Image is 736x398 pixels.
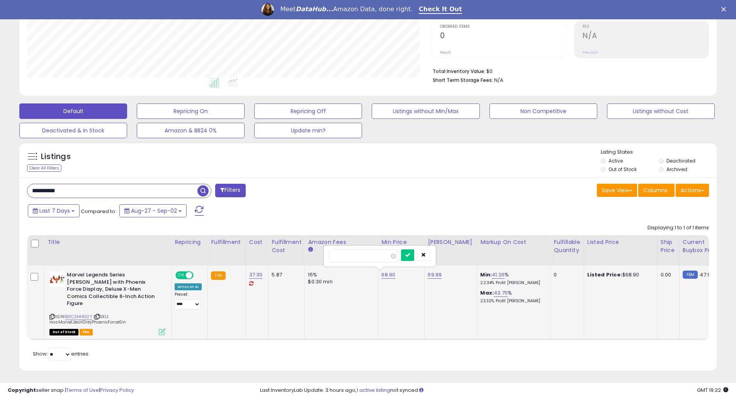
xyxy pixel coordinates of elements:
div: Preset: [175,292,202,309]
div: Close [721,7,729,12]
a: Terms of Use [66,386,99,394]
div: Current Buybox Price [683,238,722,254]
button: Aug-27 - Sep-02 [119,204,187,217]
span: Ordered Items [440,25,566,29]
div: Fulfillable Quantity [554,238,580,254]
div: Displaying 1 to 1 of 1 items [648,224,709,232]
button: Non Competitive [490,103,597,119]
button: Actions [676,184,709,197]
button: Amazon & BB24 0% [137,123,245,138]
button: Filters [215,184,245,197]
button: Deactivated & In Stock [19,123,127,138]
div: Cost [249,238,265,246]
div: 0.00 [661,271,673,278]
div: Ship Price [661,238,676,254]
img: Profile image for Georgie [262,3,274,16]
div: % [480,271,544,286]
div: Clear All Filters [27,164,61,172]
h2: N/A [583,31,709,42]
button: Repricing Off [254,103,362,119]
div: 5.87 [272,271,299,278]
h5: Listings [41,151,71,162]
span: ROI [583,25,709,29]
div: Title [48,238,168,246]
div: Fulfillment Cost [272,238,301,254]
div: Amazon AI [175,283,202,290]
b: Marvel Legends Series [PERSON_NAME] with Phoenix Force Display, Deluxe X-Men Comics Collectible 6... [67,271,161,309]
div: Listed Price [587,238,654,246]
button: Columns [638,184,675,197]
h2: 0 [440,31,566,42]
div: $68.90 [587,271,651,278]
span: 2025-09-11 19:22 GMT [697,386,728,394]
span: FBA [80,329,93,335]
p: 23.32% Profit [PERSON_NAME] [480,298,544,304]
img: 4138l+MsiqL._SL40_.jpg [49,271,65,287]
span: Compared to: [81,208,116,215]
span: ON [176,272,186,279]
span: All listings that are currently out of stock and unavailable for purchase on Amazon [49,329,78,335]
li: $0 [433,66,703,75]
button: Last 7 Days [28,204,80,217]
small: Prev: N/A [583,50,598,55]
div: Last InventoryLab Update: 3 hours ago, not synced. [260,387,728,394]
button: Update min? [254,123,362,138]
a: B0CSH14G2Y [65,313,92,320]
a: Privacy Policy [100,386,134,394]
button: Default [19,103,127,119]
div: Min Price [381,238,421,246]
button: Listings without Cost [607,103,715,119]
b: Max: [480,289,494,296]
span: Last 7 Days [39,207,70,215]
small: Prev: 0 [440,50,451,55]
a: 37.30 [249,271,263,279]
small: Amazon Fees. [308,246,313,253]
div: seller snap | | [8,387,134,394]
button: Listings without Min/Max [372,103,479,119]
label: Out of Stock [609,166,637,173]
a: Check It Out [419,5,462,14]
span: | SKU: HasMarvelJeanGreyPhoenixForce6in [49,313,126,325]
p: 22.34% Profit [PERSON_NAME] [480,280,544,286]
div: Amazon Fees [308,238,375,246]
div: Fulfillment [211,238,242,246]
strong: Copyright [8,386,36,394]
b: Short Term Storage Fees: [433,77,493,83]
div: % [480,290,544,304]
div: [PERSON_NAME] [428,238,474,246]
label: Archived [666,166,687,173]
p: Listing States: [601,149,717,156]
label: Active [609,158,623,164]
div: $0.30 min [308,278,372,285]
b: Listed Price: [587,271,622,278]
span: Show: entries [33,350,88,357]
div: 0 [554,271,578,278]
span: 47.95 [700,271,714,278]
b: Total Inventory Value: [433,68,485,75]
a: 41.26 [492,271,505,279]
div: 15% [308,271,372,278]
th: The percentage added to the cost of goods (COGS) that forms the calculator for Min & Max prices. [477,235,551,266]
span: N/A [494,76,503,84]
i: DataHub... [296,5,333,13]
button: Repricing On [137,103,245,119]
a: 69.99 [428,271,442,279]
div: ASIN: [49,271,165,334]
a: 43.75 [494,289,508,297]
small: FBA [211,271,225,280]
small: FBM [683,271,698,279]
b: Min: [480,271,492,278]
span: Aug-27 - Sep-02 [131,207,177,215]
a: 1 active listing [357,386,390,394]
span: OFF [192,272,205,279]
div: Meet Amazon Data, done right. [280,5,413,13]
button: Save View [597,184,637,197]
div: Repricing [175,238,204,246]
label: Deactivated [666,158,695,164]
div: Markup on Cost [480,238,547,246]
a: 68.90 [381,271,395,279]
span: Columns [643,186,668,194]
